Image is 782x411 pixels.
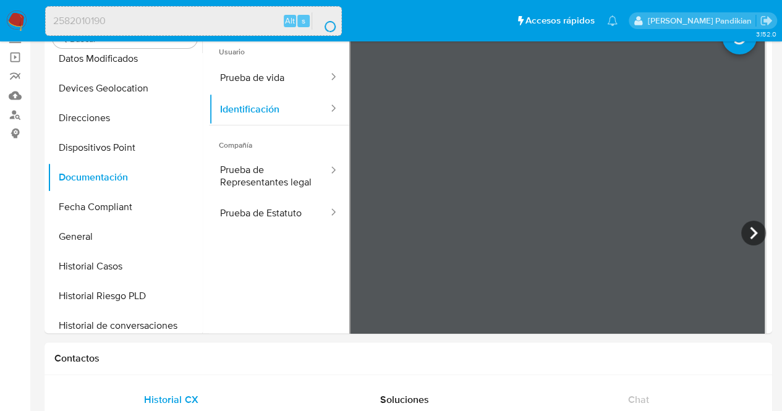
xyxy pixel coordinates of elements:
span: Historial CX [144,392,198,407]
a: Salir [760,14,773,27]
h1: Contactos [54,352,762,365]
button: Documentación [48,163,202,192]
span: s [302,15,305,27]
span: 3.152.0 [755,29,776,39]
button: Historial Casos [48,252,202,281]
span: Alt [285,15,295,27]
button: Devices Geolocation [48,74,202,103]
span: Accesos rápidos [525,14,595,27]
button: Historial Riesgo PLD [48,281,202,311]
button: Fecha Compliant [48,192,202,222]
a: Notificaciones [607,15,618,26]
button: Historial de conversaciones [48,311,202,341]
button: General [48,222,202,252]
button: search-icon [312,12,337,30]
span: Chat [628,392,649,407]
span: Soluciones [380,392,429,407]
button: Datos Modificados [48,44,202,74]
input: Buscar usuario o caso... [46,13,341,29]
button: Direcciones [48,103,202,133]
button: Dispositivos Point [48,133,202,163]
p: agostina.bazzano@mercadolibre.com [647,15,755,27]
